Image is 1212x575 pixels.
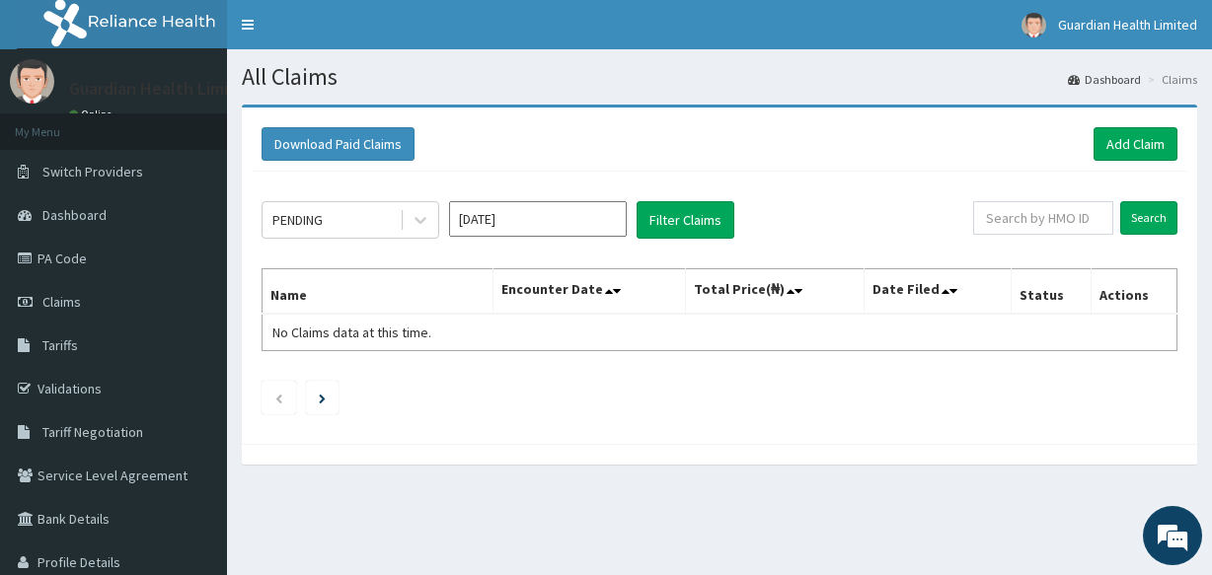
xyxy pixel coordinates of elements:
[319,389,326,406] a: Next page
[42,336,78,354] span: Tariffs
[1120,201,1177,235] input: Search
[449,201,627,237] input: Select Month and Year
[69,108,116,121] a: Online
[274,389,283,406] a: Previous page
[1012,269,1092,315] th: Status
[1058,16,1197,34] span: Guardian Health Limited
[42,293,81,311] span: Claims
[864,269,1012,315] th: Date Filed
[42,423,143,441] span: Tariff Negotiation
[492,269,685,315] th: Encounter Date
[272,210,323,230] div: PENDING
[973,201,1113,235] input: Search by HMO ID
[685,269,864,315] th: Total Price(₦)
[42,163,143,180] span: Switch Providers
[242,64,1197,90] h1: All Claims
[1094,127,1177,161] a: Add Claim
[262,127,415,161] button: Download Paid Claims
[1143,71,1197,88] li: Claims
[263,269,493,315] th: Name
[10,59,54,104] img: User Image
[1091,269,1176,315] th: Actions
[69,80,256,98] p: Guardian Health Limited
[42,206,107,224] span: Dashboard
[1022,13,1046,37] img: User Image
[272,323,431,341] span: No Claims data at this time.
[637,201,734,239] button: Filter Claims
[1068,71,1141,88] a: Dashboard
